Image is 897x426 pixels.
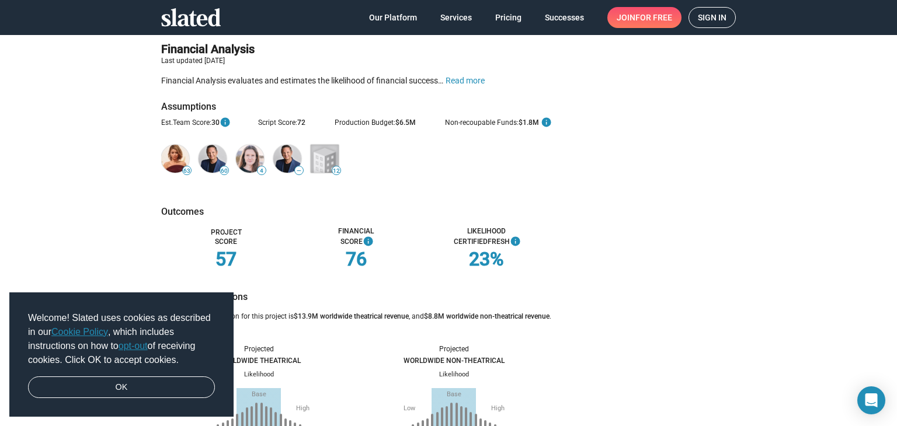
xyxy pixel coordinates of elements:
[9,292,234,417] div: cookieconsent
[236,145,264,173] img: Natalie Simpkins Director
[295,167,303,174] span: —
[161,247,291,272] div: 57
[446,75,485,86] button: Read more
[161,312,551,331] div: The base case projection for this project is , and .
[340,238,372,246] span: Score
[440,7,472,28] span: Services
[291,227,422,247] div: Financial
[211,118,229,127] span: 30
[421,227,551,247] div: Likelihood Certified
[617,7,672,28] span: Join
[404,404,415,413] div: Low
[296,404,310,413] div: High
[199,145,227,173] img: John C. Hall Producer
[273,145,301,173] img: John C. Hall Writer
[387,345,520,354] div: Projected
[161,23,551,67] div: Financial Analysis
[161,291,551,303] div: Revenue Projections
[192,357,325,366] div: Worldwide Theatrical
[161,228,291,247] div: Project Score
[445,118,519,127] span: Non-recoupable Funds:
[424,312,550,320] span: $8.8M worldwide non-theatrical revenue
[161,101,216,112] strong: Assumptions
[297,118,305,127] span: 72
[161,145,189,173] img: Sarah Hyland Actor Lead
[387,357,520,366] div: Worldwide Non-Theatrical
[28,311,215,367] span: Welcome! Slated uses cookies as described in our , which includes instructions on how to of recei...
[510,235,521,250] mat-icon: info
[220,167,228,174] span: 60
[607,7,682,28] a: Joinfor free
[495,7,521,28] span: Pricing
[689,7,736,28] a: Sign in
[491,404,505,413] div: High
[332,167,340,174] span: 12
[252,390,266,399] div: Base
[51,327,108,337] a: Cookie Policy
[291,247,422,272] div: 76
[161,206,204,217] strong: Outcomes
[161,76,443,85] span: Financial Analysis evaluates and estimates the likelihood of financial success…
[431,7,481,28] a: Services
[161,118,211,127] span: Est. Team Score:
[258,167,266,174] span: 4
[536,7,593,28] a: Successes
[395,118,416,127] span: $6.5M
[698,8,726,27] span: Sign in
[294,312,409,320] span: $13.9M worldwide theatrical revenue
[360,7,426,28] a: Our Platform
[161,57,225,66] span: Last updated [DATE]
[447,390,461,399] div: Base
[519,118,539,127] span: $1.8M
[311,145,339,173] img: Radiant Films International Sales
[857,386,885,414] div: Open Intercom Messenger
[486,7,531,28] a: Pricing
[192,345,325,354] div: Projected
[369,7,417,28] span: Our Platform
[387,371,520,379] div: Likelihood
[421,247,551,272] div: 23%
[183,167,191,174] span: 63
[545,7,584,28] span: Successes
[220,116,231,131] mat-icon: info
[119,341,148,351] a: opt-out
[258,118,297,127] span: Script Score:
[192,371,325,379] div: Likelihood
[541,116,552,131] mat-icon: info
[28,376,215,399] a: dismiss cookie message
[335,118,395,127] span: Production Budget:
[488,238,519,246] span: Fresh
[363,235,374,250] mat-icon: info
[635,7,672,28] span: for free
